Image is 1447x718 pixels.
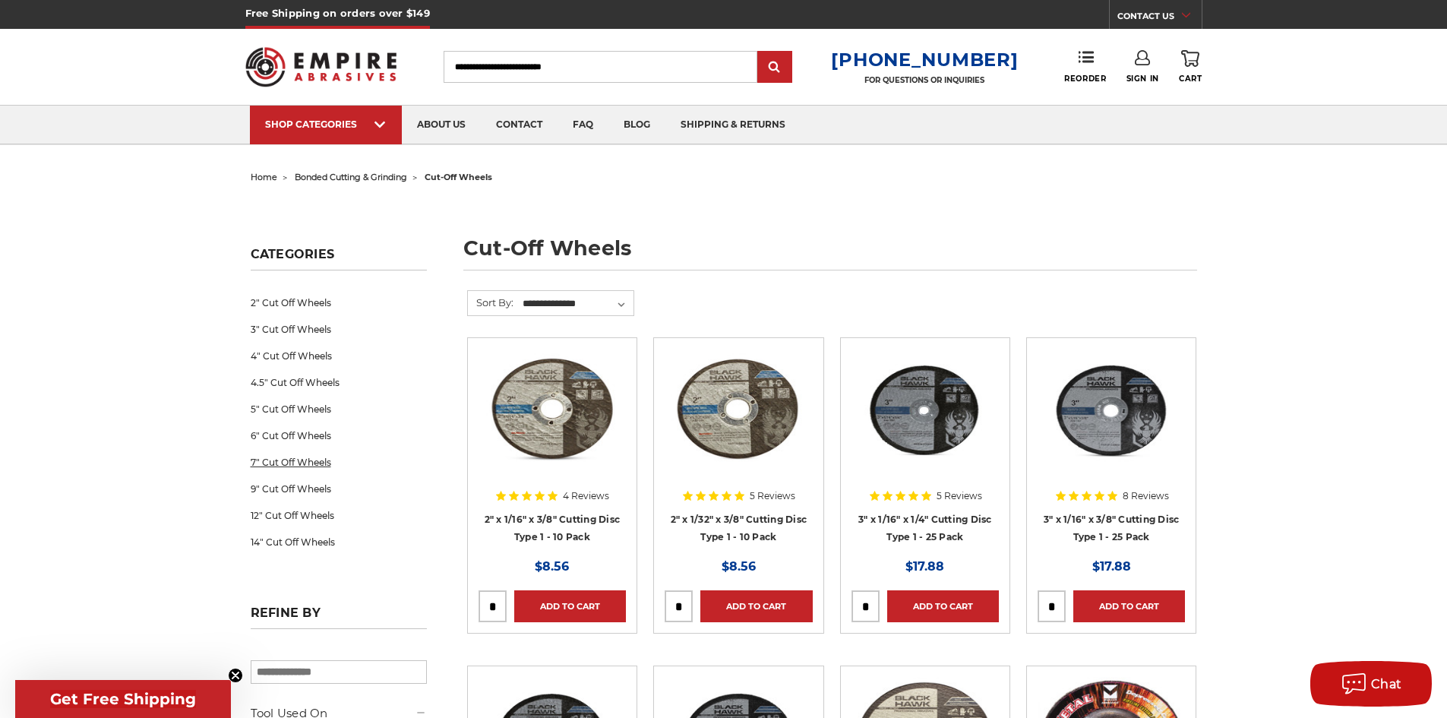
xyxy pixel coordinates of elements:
a: 5" Cut Off Wheels [251,396,427,422]
p: FOR QUESTIONS OR INQUIRIES [831,75,1018,85]
span: $8.56 [535,559,569,574]
a: 2" Cut Off Wheels [251,289,427,316]
img: Empire Abrasives [245,37,397,96]
a: 3" x 1/16" x 3/8" Cutting Disc [1038,349,1185,543]
div: SHOP CATEGORIES [265,119,387,130]
a: 9" Cut Off Wheels [251,476,427,502]
img: 2" x 1/16" x 3/8" Cut Off Wheel [479,349,626,470]
a: Add to Cart [514,590,626,622]
a: faq [558,106,608,144]
a: CONTACT US [1117,8,1202,29]
span: Chat [1371,677,1402,691]
a: [PHONE_NUMBER] [831,49,1018,71]
div: Get Free ShippingClose teaser [15,680,231,718]
a: about us [402,106,481,144]
a: bonded cutting & grinding [295,172,407,182]
a: 2" x 1/32" x 3/8" Cut Off Wheel [665,349,812,543]
select: Sort By: [520,293,633,315]
span: Reorder [1064,74,1106,84]
img: 3” x .0625” x 1/4” Die Grinder Cut-Off Wheels by Black Hawk Abrasives [851,349,999,470]
a: Add to Cart [887,590,999,622]
h5: Categories [251,247,427,270]
a: 14" Cut Off Wheels [251,529,427,555]
a: Add to Cart [1073,590,1185,622]
a: 4.5" Cut Off Wheels [251,369,427,396]
img: 3" x 1/16" x 3/8" Cutting Disc [1038,349,1185,470]
img: 2" x 1/32" x 3/8" Cut Off Wheel [665,349,812,470]
button: Close teaser [228,668,243,683]
a: Cart [1179,50,1202,84]
input: Submit [760,52,790,83]
span: Get Free Shipping [50,690,196,708]
a: 3" Cut Off Wheels [251,316,427,343]
button: Chat [1310,661,1432,707]
a: contact [481,106,558,144]
span: $17.88 [905,559,944,574]
span: $8.56 [722,559,756,574]
a: Add to Cart [700,590,812,622]
a: 4" Cut Off Wheels [251,343,427,369]
a: 7" Cut Off Wheels [251,449,427,476]
a: 2" x 1/16" x 3/8" Cut Off Wheel [479,349,626,543]
a: home [251,172,277,182]
h5: Refine by [251,606,427,629]
a: 12" Cut Off Wheels [251,502,427,529]
a: shipping & returns [665,106,801,144]
span: Cart [1179,74,1202,84]
span: Sign In [1126,74,1159,84]
a: 6" Cut Off Wheels [251,422,427,449]
span: cut-off wheels [425,172,492,182]
a: 3” x .0625” x 1/4” Die Grinder Cut-Off Wheels by Black Hawk Abrasives [851,349,999,543]
label: Sort By: [468,291,513,314]
span: $17.88 [1092,559,1131,574]
h1: cut-off wheels [463,238,1197,270]
a: Reorder [1064,50,1106,83]
a: blog [608,106,665,144]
